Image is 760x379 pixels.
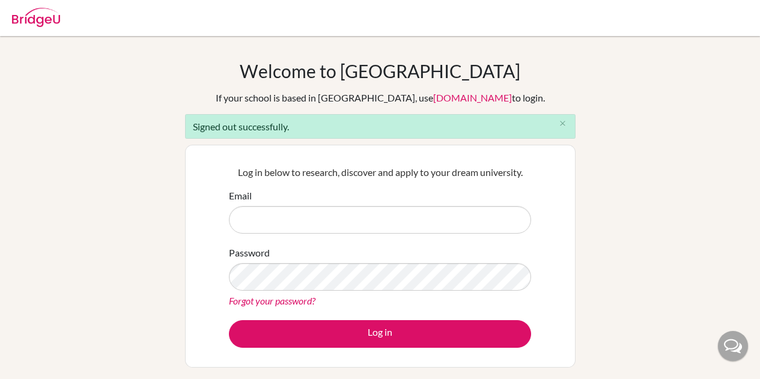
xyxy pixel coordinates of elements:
button: Log in [229,320,531,348]
button: Close [551,115,575,133]
div: Signed out successfully. [185,114,576,139]
div: If your school is based in [GEOGRAPHIC_DATA], use to login. [216,91,545,105]
label: Password [229,246,270,260]
a: Forgot your password? [229,295,315,306]
i: close [558,119,567,128]
a: [DOMAIN_NAME] [433,92,512,103]
label: Email [229,189,252,203]
p: Log in below to research, discover and apply to your dream university. [229,165,531,180]
h1: Welcome to [GEOGRAPHIC_DATA] [240,60,520,82]
img: Bridge-U [12,8,60,27]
